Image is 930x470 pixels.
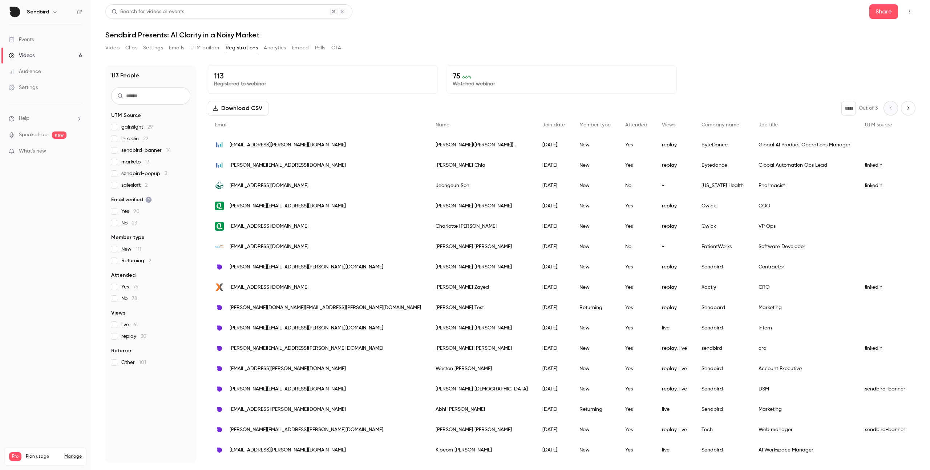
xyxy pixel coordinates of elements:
p: Registered to webinar [214,80,432,88]
div: Web manager [751,420,858,440]
div: Kibeom [PERSON_NAME] [428,440,535,460]
div: Events [9,36,34,43]
div: Qwick [694,216,751,236]
img: patientworks.com [215,242,224,251]
div: [DATE] [535,297,572,318]
span: [PERSON_NAME][EMAIL_ADDRESS][PERSON_NAME][DOMAIN_NAME] [230,324,383,332]
div: cro [751,338,858,358]
span: [PERSON_NAME][EMAIL_ADDRESS][DOMAIN_NAME] [230,202,346,210]
button: Top Bar Actions [904,6,915,17]
span: gainsight [121,123,153,131]
li: help-dropdown-opener [9,115,82,122]
a: Manage [64,454,82,459]
div: Jeongeun Son [428,175,535,196]
span: 23 [132,220,137,226]
button: UTM builder [190,42,220,54]
div: Charlotte [PERSON_NAME] [428,216,535,236]
div: live [655,399,694,420]
div: [DATE] [535,216,572,236]
div: AI Workspace Manager [751,440,858,460]
span: marketo [121,158,149,166]
img: qwick.com [215,202,224,210]
span: Yes [121,208,139,215]
div: [DATE] [535,236,572,257]
div: Sendbird [694,399,751,420]
div: Yes [618,338,655,358]
img: sendbird.com [215,263,224,271]
div: replay [655,297,694,318]
button: Polls [315,42,325,54]
div: Yes [618,135,655,155]
span: 66 % [462,74,472,80]
span: Attended [111,272,136,279]
div: [US_STATE] Health [694,175,751,196]
div: linkedin [858,277,913,297]
div: New [572,420,618,440]
div: linkedin [858,338,913,358]
div: [PERSON_NAME] [PERSON_NAME] [428,236,535,257]
div: Sendbird [694,257,751,277]
div: [DATE] [535,257,572,277]
span: Email [215,122,227,127]
div: Intern [751,318,858,338]
span: replay [121,333,146,340]
span: 61 [133,322,138,327]
span: Help [19,115,29,122]
img: bytedance.com [215,141,224,149]
img: qwick.com [215,222,224,231]
img: sendbird.com [215,405,224,414]
div: replay, live [655,420,694,440]
div: Settings [9,84,38,91]
div: sendbird-banner [858,420,913,440]
div: linkedin [858,175,913,196]
span: 22 [143,136,148,141]
div: replay [655,135,694,155]
span: Member type [111,234,145,241]
div: Qwick [694,196,751,216]
span: sendbird-popup [121,170,167,177]
div: Weston [PERSON_NAME] [428,358,535,379]
div: - [655,175,694,196]
button: Video [105,42,120,54]
div: Pharmacist [751,175,858,196]
div: replay [655,277,694,297]
div: [DATE] [535,399,572,420]
div: Sendbird [694,318,751,338]
div: sendbird-banner [858,379,913,399]
button: Share [869,4,898,19]
div: Yes [618,257,655,277]
div: replay [655,216,694,236]
button: Next page [901,101,915,116]
div: Yes [618,358,655,379]
span: 13 [145,159,149,165]
div: Sendbard [694,297,751,318]
div: [DATE] [535,420,572,440]
div: New [572,358,618,379]
span: UTM Source [111,112,141,119]
div: VP Ops [751,216,858,236]
span: 75 [133,284,138,289]
span: [EMAIL_ADDRESS][DOMAIN_NAME] [230,223,308,230]
button: Clips [125,42,137,54]
span: No [121,219,137,227]
span: 101 [139,360,146,365]
div: live [655,318,694,338]
p: Out of 3 [859,105,878,112]
img: Sendbird [9,6,21,18]
div: CRO [751,277,858,297]
p: 113 [214,72,432,80]
img: whhs.com [215,181,224,190]
div: replay, live [655,338,694,358]
img: xactlycorp.com [215,283,224,292]
div: replay [655,196,694,216]
span: 29 [147,125,153,130]
div: [DATE] [535,440,572,460]
div: replay [655,257,694,277]
span: 2 [145,183,147,188]
div: Sendbird [694,379,751,399]
span: sendbird-banner [121,147,171,154]
span: [EMAIL_ADDRESS][PERSON_NAME][DOMAIN_NAME] [230,446,346,454]
div: [PERSON_NAME]([PERSON_NAME]) . [428,135,535,155]
div: replay, live [655,358,694,379]
h1: Sendbird Presents: AI Clarity in a Noisy Market [105,31,915,39]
